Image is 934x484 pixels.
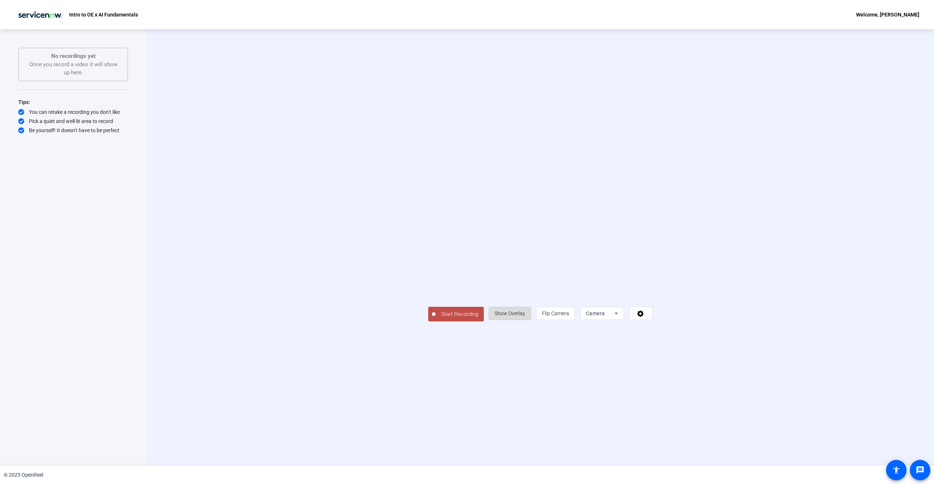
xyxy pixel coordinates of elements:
button: Show Overlay [489,307,531,320]
span: Start Recording [436,310,484,319]
span: Show Overlay [494,310,525,316]
mat-icon: accessibility [892,466,901,474]
button: Flip Camera [536,307,575,320]
div: You can retake a recording you don’t like [18,108,128,116]
span: Camera [586,310,605,316]
div: Be yourself! It doesn’t have to be perfect [18,127,128,134]
div: Welcome, [PERSON_NAME] [856,10,919,19]
div: Pick a quiet and well-lit area to record [18,118,128,125]
span: Flip Camera [542,310,569,316]
button: Start Recording [428,307,484,321]
p: Intro to OE x AI Fundamentals [69,10,138,19]
div: Tips: [18,98,128,107]
p: No recordings yet [26,52,120,60]
div: © 2025 OpenReel [4,471,43,479]
img: OpenReel logo [15,7,66,22]
mat-icon: message [916,466,924,474]
div: Once you record a video it will show up here. [26,52,120,77]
